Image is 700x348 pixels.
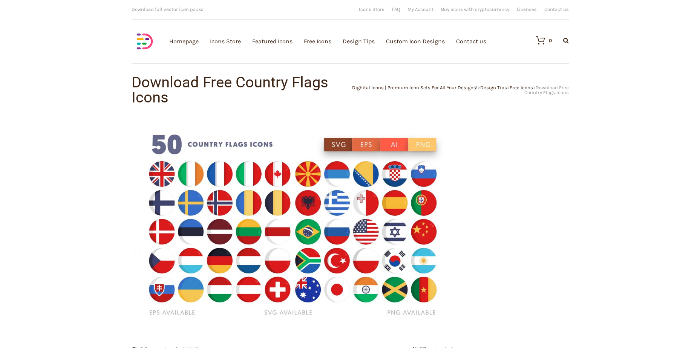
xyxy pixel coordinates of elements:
[132,75,350,105] h1: Download Free Country Flags Icons
[359,7,384,12] a: Icons Store
[517,7,537,12] a: Licenses
[392,7,400,12] a: FAQ
[524,85,569,95] span: Download Free Country Flags Icons
[549,38,552,43] div: 0
[132,6,204,12] span: Download full vector icon packs
[528,36,552,45] a: 0
[352,85,478,90] a: Dighital Icons | Premium Icon Sets For All Your Designs!
[441,7,509,12] a: Buy icons with cryptocurrency
[510,85,533,90] a: Free Icons
[407,7,433,12] a: My Account
[544,7,569,12] a: Contact us
[480,85,507,90] a: Design Tips
[132,118,456,334] img: Download Country Flags Icons
[350,85,569,95] div: > > >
